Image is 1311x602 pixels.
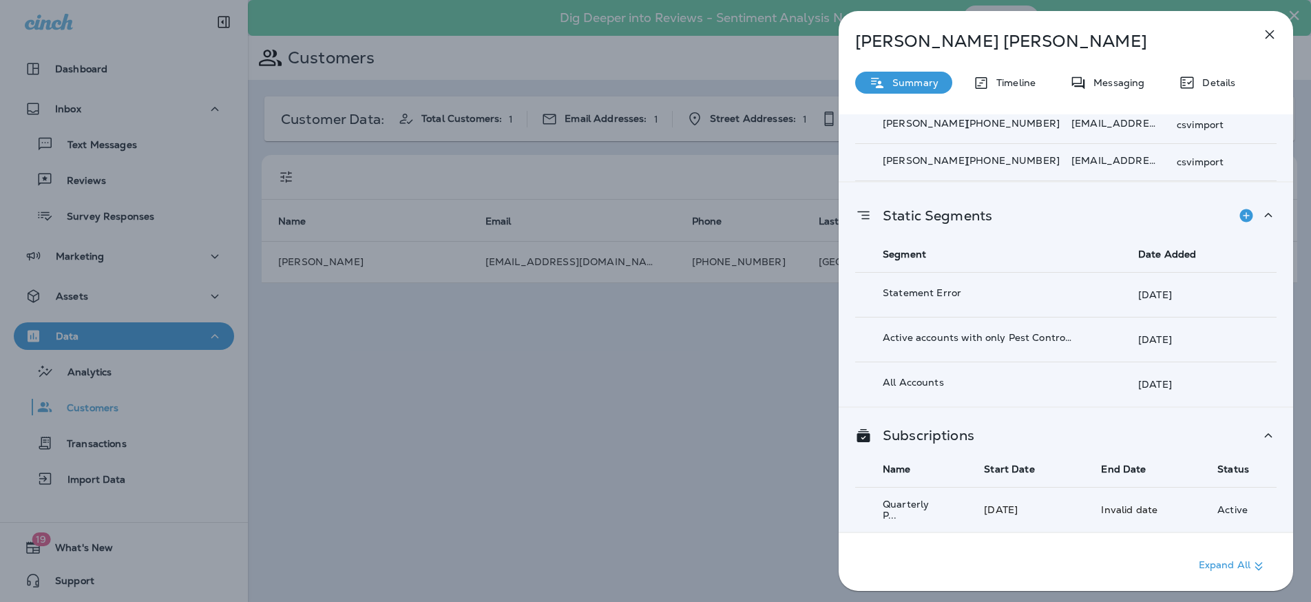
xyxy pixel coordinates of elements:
span: Segment [883,248,926,260]
p: [PHONE_NUMBER] [966,118,1069,129]
p: [DATE] [1138,289,1172,300]
p: Messaging [1087,77,1144,88]
p: Details [1195,77,1235,88]
span: Start Date [984,463,1034,475]
p: Statement Error [883,287,1072,298]
p: Expand All [1199,558,1267,574]
span: Status [1217,463,1249,475]
td: [DATE] [956,487,1073,532]
button: Expand All [1193,554,1272,579]
span: Date Added [1138,248,1196,260]
p: [DATE] [1138,334,1172,345]
p: csvimport [1177,119,1224,130]
p: [PERSON_NAME] [883,118,972,129]
button: Add to Static Segment [1233,202,1260,229]
td: Invalid date [1073,487,1190,532]
p: [PERSON_NAME] [883,155,972,166]
p: pellenik@aol.com [1071,155,1161,166]
p: Summary [885,77,938,88]
p: pellenik@aol.com [1071,118,1161,129]
span: Name [883,463,911,475]
span: End Date [1101,463,1146,475]
p: Active [1217,504,1248,515]
p: Timeline [989,77,1036,88]
p: [PHONE_NUMBER] [966,155,1069,166]
p: Static Segments [872,210,992,221]
p: [PERSON_NAME] [PERSON_NAME] [855,32,1231,51]
p: Subscriptions [872,430,974,441]
span: Quarterly P... [883,498,929,521]
p: [DATE] [1138,379,1172,390]
p: Active accounts with only Pest Control.csv [883,332,1072,343]
p: csvimport [1177,156,1224,167]
p: All Accounts [883,377,1072,388]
